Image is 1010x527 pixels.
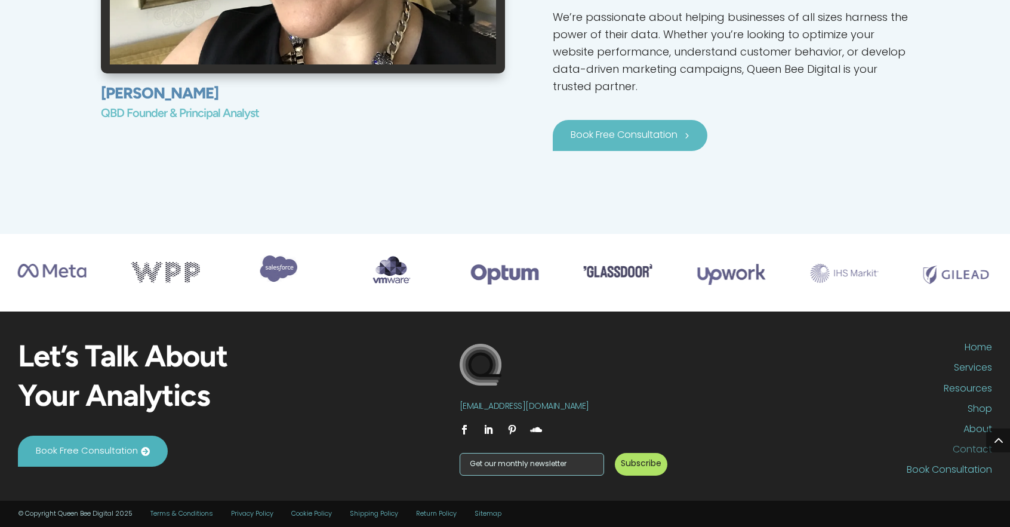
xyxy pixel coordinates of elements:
[358,255,426,306] img: VMWare
[19,511,133,517] li: © Copyright Queen Bee Digital 2025
[667,424,992,440] a: About
[231,511,273,517] a: Privacy Policy
[667,465,992,480] a: Book Consultation
[244,255,313,303] img: Salesforce
[571,128,678,144] span: Book Free Consultation
[667,445,992,460] a: Contact
[503,420,522,439] a: Follow on Pinterest
[18,436,168,467] a: Book Free Consultation
[553,120,707,151] a: 5 Book Free Consultation
[479,420,498,439] a: Follow on LinkedIn
[667,363,992,378] a: Services
[923,266,989,284] img: Gilead Logo
[350,511,398,517] a: Shipping Policy
[131,262,200,282] img: WPP Logo
[526,420,546,439] a: Follow on SoundCloud
[291,511,332,517] a: Cookie Policy
[455,420,474,439] a: Follow on Facebook
[416,511,457,517] a: Return Policy
[615,453,667,476] button: Subscribe
[810,264,879,283] img: IHS Markit
[553,10,909,96] p: We’re passionate about helping businesses of all sizes harness the power of their data. Whether y...
[475,511,501,517] a: Sitemap
[18,264,87,278] img: Meta
[18,382,343,421] h2: Your Analytics
[460,402,589,411] a: [EMAIL_ADDRESS][DOMAIN_NAME]
[460,344,501,386] img: cropped-My-Store.png
[470,264,539,284] img: Optum Logo
[667,343,992,358] a: Home
[667,404,992,420] a: Shop
[18,343,343,382] h2: Let’s Talk About
[150,511,213,517] a: Terms & Conditions
[697,264,766,285] img: Upwork Logo
[101,107,505,127] h5: QBD Founder & Principal Analyst
[584,264,652,278] img: Glassdoor
[101,85,505,110] h4: [PERSON_NAME]
[681,130,692,141] span: 5
[460,453,604,476] input: Get our monthly newsletter
[667,384,992,399] a: Resources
